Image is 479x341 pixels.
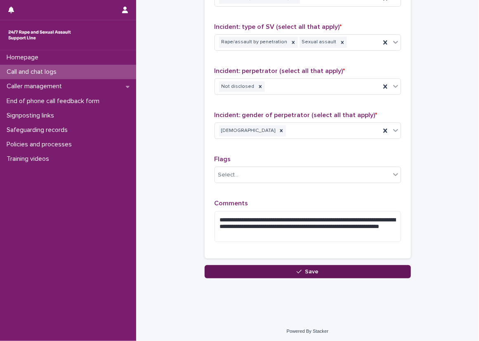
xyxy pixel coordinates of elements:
p: Signposting links [3,112,61,120]
p: Policies and processes [3,141,78,148]
p: End of phone call feedback form [3,97,106,105]
div: Not disclosed [219,81,256,92]
p: Safeguarding records [3,126,74,134]
span: Save [305,269,319,275]
p: Caller management [3,82,68,90]
span: Comments [215,200,248,207]
div: Select... [218,171,239,179]
div: [DEMOGRAPHIC_DATA] [219,125,277,136]
span: Incident: gender of perpetrator (select all that apply) [215,112,378,118]
button: Save [205,265,411,278]
img: rhQMoQhaT3yELyF149Cw [7,27,73,43]
p: Homepage [3,54,45,61]
div: Rape/assault by penetration [219,37,289,48]
span: Flags [215,156,231,162]
p: Training videos [3,155,56,163]
span: Incident: perpetrator (select all that apply) [215,68,345,74]
div: Sexual assault [300,37,338,48]
p: Call and chat logs [3,68,63,76]
a: Powered By Stacker [287,329,328,334]
span: Incident: type of SV (select all that apply) [215,24,342,30]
